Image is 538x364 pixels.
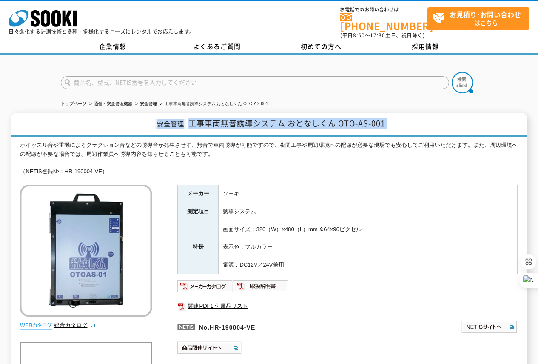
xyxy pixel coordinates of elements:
[61,76,449,89] input: 商品名、型式、NETIS番号を入力してください
[61,101,86,106] a: トップページ
[20,321,52,330] img: webカタログ
[450,9,521,20] strong: お見積り･お問い合わせ
[177,279,233,293] img: メーカーカタログ
[20,185,152,317] img: 工事車両無音誘導システム おとなしくん OTO-AS-001
[61,40,165,53] a: 企業情報
[432,8,529,29] span: はこちら
[178,221,219,274] th: 特長
[178,203,219,221] th: 測定項目
[452,72,473,93] img: btn_search.png
[177,285,233,291] a: メーカーカタログ
[269,40,373,53] a: 初めての方へ
[165,40,269,53] a: よくあるご質問
[219,185,518,203] td: ソーキ
[158,100,268,109] li: 工事車両無音誘導システム おとなしくん OTO-AS-001
[140,101,157,106] a: 安全管理
[427,7,529,30] a: お見積り･お問い合わせはこちら
[219,203,518,221] td: 誘導システム
[188,118,385,129] span: 工事車両無音誘導システム おとなしくん OTO-AS-001
[353,32,365,39] span: 8:50
[233,279,289,293] img: 取扱説明書
[177,341,242,355] img: 商品関連サイトへ
[20,141,518,176] div: ホイッスル音や重機によるクラクション音などの誘導音が発生させず、無音で車両誘導が可能ですので、夜間工事や周辺環境への配慮が必要な現場でも安心してご利用いただけます。また、周辺環境への配慮が不要な...
[370,32,385,39] span: 17:30
[373,40,478,53] a: 採用情報
[178,185,219,203] th: メーカー
[340,32,424,39] span: (平日 ～ 土日、祝日除く)
[461,320,518,334] img: NETISサイトへ
[177,301,518,312] a: 関連PDF1 付属品リスト
[219,221,518,274] td: 画面サイズ：320（W）×480（L）mm ※64×96ピクセル 表示色：フルカラー 電源：DC12V／24V兼用
[94,101,132,106] a: 通信・安全管理機器
[301,42,342,51] span: 初めての方へ
[233,285,289,291] a: 取扱説明書
[177,316,379,336] p: No.HR-190004-VE
[54,322,96,328] a: 総合カタログ
[155,119,186,129] span: 安全管理
[340,13,427,31] a: [PHONE_NUMBER]
[340,7,427,12] span: お電話でのお問い合わせは
[9,29,195,34] p: 日々進化する計測技術と多種・多様化するニーズにレンタルでお応えします。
